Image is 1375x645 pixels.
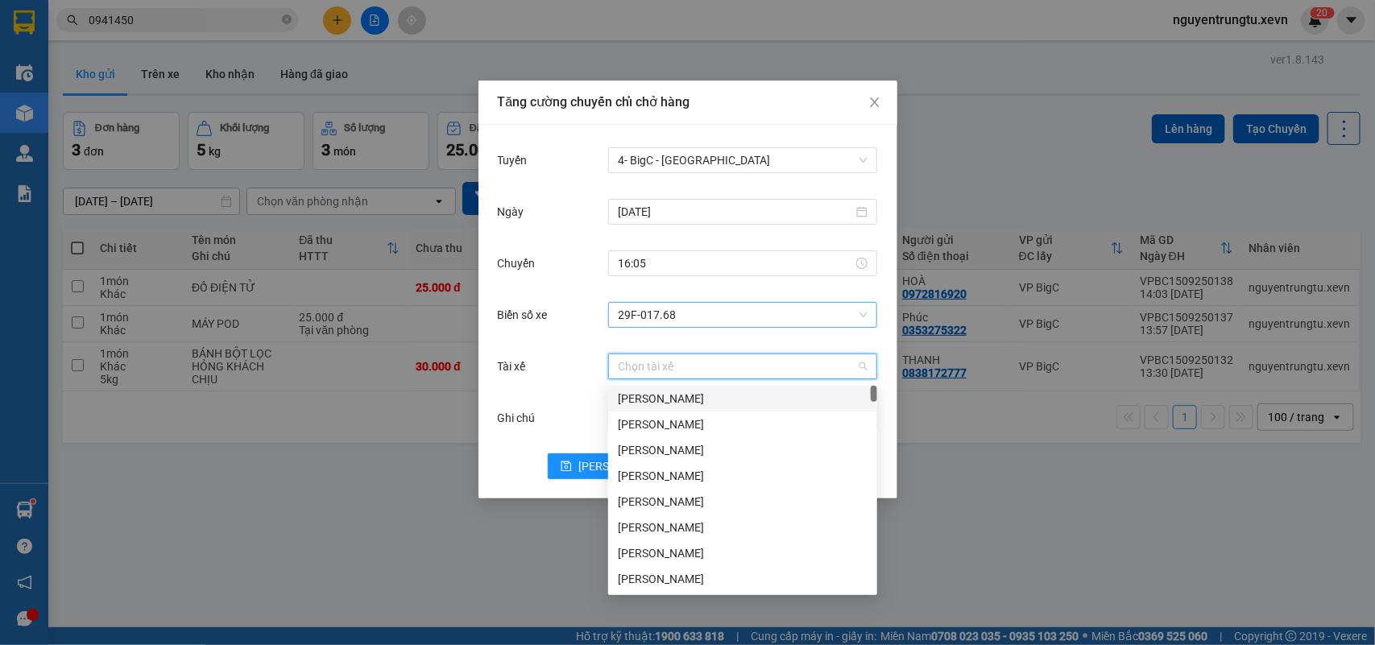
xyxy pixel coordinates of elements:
[618,303,868,327] span: 29F-017.68
[608,411,877,437] div: Nguyễn Ngọc Tăng
[618,467,868,485] div: [PERSON_NAME]
[608,540,877,566] div: Nguyễn Viết Hằng
[618,254,853,272] input: Chuyến
[618,148,868,172] span: 4- BigC - Phú Thọ
[498,205,532,218] label: Ngày
[498,154,536,167] label: Tuyến
[498,308,556,321] label: Biển số xe
[498,360,534,373] label: Tài xế
[618,570,868,588] div: [PERSON_NAME]
[548,453,677,479] button: save[PERSON_NAME]
[618,441,868,459] div: [PERSON_NAME]
[618,519,868,536] div: [PERSON_NAME]
[868,96,881,109] span: close
[498,257,544,270] label: Chuyến
[498,93,878,111] div: Tăng cường chuyến chỉ chở hàng
[852,81,897,126] button: Close
[608,386,877,411] div: Trương Văn Quỳnh
[618,544,868,562] div: [PERSON_NAME]
[618,354,856,378] input: Tài xế
[618,416,868,433] div: [PERSON_NAME]
[578,457,665,475] span: [PERSON_NAME]
[498,411,544,424] label: Ghi chú
[608,489,877,515] div: Tống Văn Nam
[608,566,877,592] div: Lê Văn Hữu
[608,463,877,489] div: Lê Trọng Giáp
[608,515,877,540] div: Phạm Quốc Phương
[618,203,853,221] input: Ngày
[618,390,868,407] div: [PERSON_NAME]
[608,437,877,463] div: Trần Hắc Hải
[561,461,572,473] span: save
[618,493,868,511] div: [PERSON_NAME]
